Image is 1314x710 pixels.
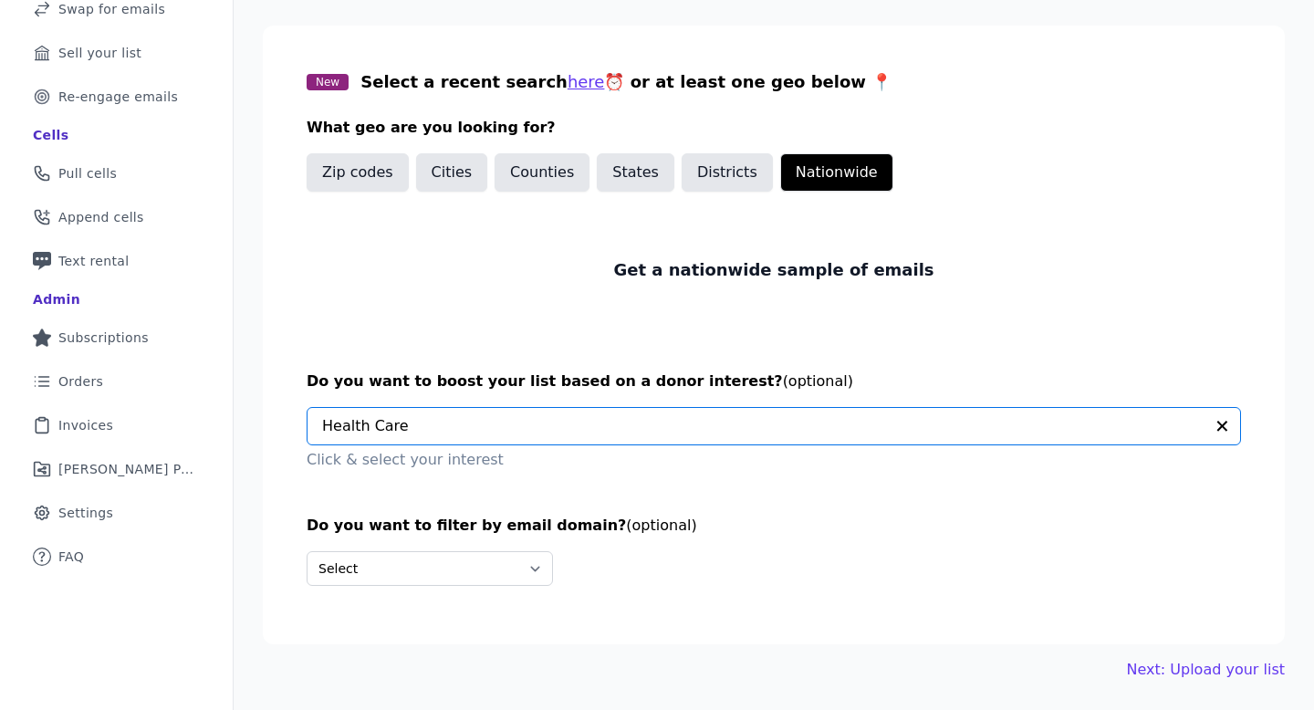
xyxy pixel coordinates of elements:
[307,74,349,90] span: New
[15,153,218,193] a: Pull cells
[58,208,144,226] span: Append cells
[58,329,149,347] span: Subscriptions
[597,153,674,192] button: States
[58,460,196,478] span: [PERSON_NAME] Performance
[613,257,933,283] p: Get a nationwide sample of emails
[58,44,141,62] span: Sell your list
[307,117,1241,139] h3: What geo are you looking for?
[626,517,696,534] span: (optional)
[15,197,218,237] a: Append cells
[15,537,218,577] a: FAQ
[58,372,103,391] span: Orders
[780,153,893,192] button: Nationwide
[307,517,626,534] span: Do you want to filter by email domain?
[416,153,488,192] button: Cities
[58,252,130,270] span: Text rental
[15,449,218,489] a: [PERSON_NAME] Performance
[15,77,218,117] a: Re-engage emails
[58,88,178,106] span: Re-engage emails
[307,153,409,192] button: Zip codes
[307,449,1241,471] p: Click & select your interest
[360,72,892,91] span: Select a recent search ⏰ or at least one geo below 📍
[58,548,84,566] span: FAQ
[58,164,117,183] span: Pull cells
[33,126,68,144] div: Cells
[58,504,113,522] span: Settings
[58,416,113,434] span: Invoices
[495,153,589,192] button: Counties
[1127,659,1285,681] a: Next: Upload your list
[682,153,773,192] button: Districts
[33,290,80,308] div: Admin
[307,372,783,390] span: Do you want to boost your list based on a donor interest?
[15,405,218,445] a: Invoices
[15,493,218,533] a: Settings
[783,372,853,390] span: (optional)
[15,33,218,73] a: Sell your list
[15,318,218,358] a: Subscriptions
[15,361,218,402] a: Orders
[15,241,218,281] a: Text rental
[568,69,605,95] button: here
